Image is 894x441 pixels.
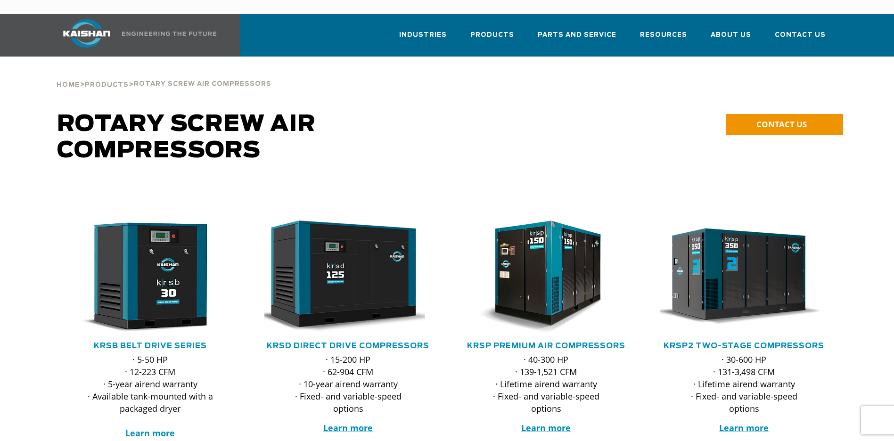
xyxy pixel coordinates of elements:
a: Learn more [125,427,175,439]
a: Contact Us [775,23,826,55]
img: krsb30 [59,220,227,334]
a: Learn more [521,422,571,433]
span: Home [57,82,80,88]
a: KRSD Direct Drive Compressors [267,342,429,350]
span: Contact Us [775,30,826,41]
img: kaishan logo [51,19,122,48]
span: Products [470,30,514,41]
img: krsd125 [257,220,425,334]
span: Parts and Service [538,30,616,41]
div: krsd125 [264,220,432,334]
span: Rotary Screw Air Compressors [134,81,271,87]
a: Learn more [323,422,373,433]
img: krsp150 [455,220,623,334]
img: krsp350 [653,220,821,334]
p: · 15-200 HP · 62-904 CFM · 10-year airend warranty · Fixed- and variable-speed options [283,353,413,415]
a: KRSP Premium Air Compressors [467,342,625,350]
img: Engineering the future [122,32,216,36]
span: Rotary Screw Air Compressors [57,113,316,162]
div: > > [57,57,271,92]
div: krsb30 [66,220,234,334]
p: · 5-50 HP · 12-223 CFM · 5-year airend warranty · Available tank-mounted with a packaged dryer [85,353,215,439]
div: krsp350 [660,220,828,334]
a: Products [85,80,129,89]
span: Industries [399,30,447,41]
a: Learn more [719,422,769,433]
a: KRSB Belt Drive Series [94,342,207,350]
a: Parts and Service [538,23,616,55]
span: CONTACT US [756,119,807,130]
p: · 40-300 HP · 139-1,521 CFM · Lifetime airend warranty · Fixed- and variable-speed options [481,353,611,415]
span: Resources [640,30,687,41]
a: Products [470,23,514,55]
a: KRSP2 Two-Stage Compressors [664,342,824,350]
a: Resources [640,23,687,55]
a: Home [57,80,80,89]
p: · 30-600 HP · 131-3,498 CFM · Lifetime airend warranty · Fixed- and variable-speed options [679,353,809,415]
a: Industries [399,23,447,55]
div: krsp150 [462,220,630,334]
a: Kaishan USA [51,14,218,57]
span: Products [85,82,129,88]
a: About Us [711,23,751,55]
span: About Us [711,30,751,41]
a: CONTACT US [726,114,843,135]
